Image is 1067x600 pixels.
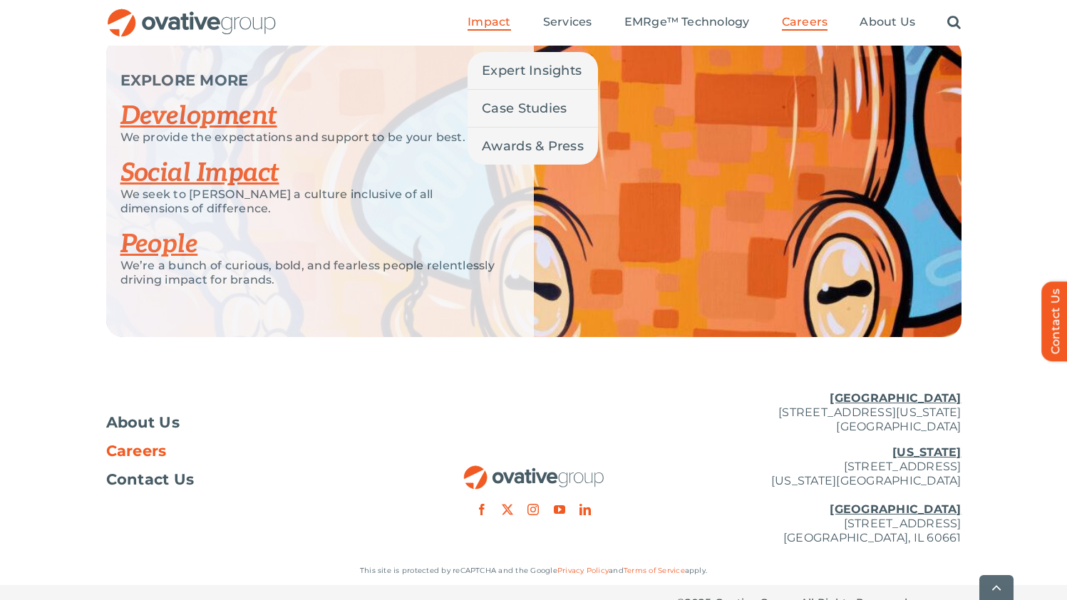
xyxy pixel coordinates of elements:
[624,15,750,29] span: EMRge™ Technology
[106,415,180,430] span: About Us
[468,128,598,165] a: Awards & Press
[468,15,510,29] span: Impact
[502,504,513,515] a: twitter
[463,464,605,477] a: OG_Full_horizontal_RGB
[830,391,961,405] u: [GEOGRAPHIC_DATA]
[468,90,598,127] a: Case Studies
[120,130,498,145] p: We provide the expectations and support to be your best.
[120,100,277,132] a: Development
[120,157,279,189] a: Social Impact
[860,15,915,29] span: About Us
[106,415,391,430] a: About Us
[624,15,750,31] a: EMRge™ Technology
[624,566,685,575] a: Terms of Service
[106,472,391,487] a: Contact Us
[106,564,962,578] p: This site is protected by reCAPTCHA and the Google and apply.
[482,98,567,118] span: Case Studies
[676,391,962,434] p: [STREET_ADDRESS][US_STATE] [GEOGRAPHIC_DATA]
[120,187,498,216] p: We seek to [PERSON_NAME] a culture inclusive of all dimensions of difference.
[482,61,582,81] span: Expert Insights
[676,445,962,545] p: [STREET_ADDRESS] [US_STATE][GEOGRAPHIC_DATA] [STREET_ADDRESS] [GEOGRAPHIC_DATA], IL 60661
[579,504,591,515] a: linkedin
[106,7,277,21] a: OG_Full_horizontal_RGB
[782,15,828,29] span: Careers
[120,259,498,287] p: We’re a bunch of curious, bold, and fearless people relentlessly driving impact for brands.
[557,566,609,575] a: Privacy Policy
[120,73,498,88] p: EXPLORE MORE
[782,15,828,31] a: Careers
[527,504,539,515] a: instagram
[543,15,592,29] span: Services
[543,15,592,31] a: Services
[892,445,961,459] u: [US_STATE]
[482,136,584,156] span: Awards & Press
[106,444,391,458] a: Careers
[860,15,915,31] a: About Us
[468,52,598,89] a: Expert Insights
[120,229,198,260] a: People
[554,504,565,515] a: youtube
[106,444,167,458] span: Careers
[106,415,391,487] nav: Footer Menu
[830,502,961,516] u: [GEOGRAPHIC_DATA]
[468,15,510,31] a: Impact
[476,504,488,515] a: facebook
[106,472,195,487] span: Contact Us
[947,15,961,31] a: Search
